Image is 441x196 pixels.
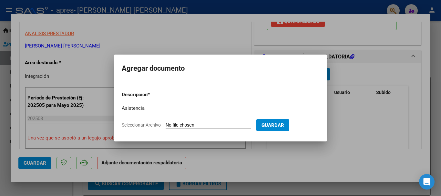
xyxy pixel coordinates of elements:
div: Open Intercom Messenger [419,174,435,190]
h2: Agregar documento [122,62,319,75]
span: Seleccionar Archivo [122,122,161,128]
button: Guardar [256,119,289,131]
p: Descripcion [122,91,181,98]
span: Guardar [262,122,284,128]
